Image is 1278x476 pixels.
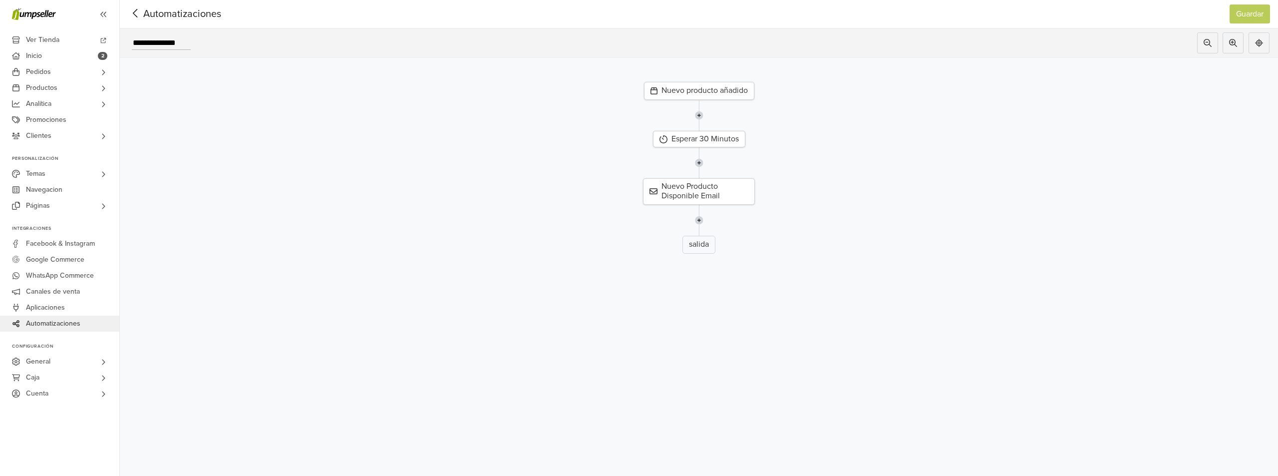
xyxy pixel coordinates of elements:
span: Navegacion [26,182,62,198]
span: Canales de venta [26,284,80,300]
span: Clientes [26,128,51,144]
img: line-7960e5f4d2b50ad2986e.svg [695,100,703,131]
span: Temas [26,166,45,182]
span: 2 [98,52,107,60]
span: Productos [26,80,57,96]
img: line-7960e5f4d2b50ad2986e.svg [695,205,703,236]
span: Analítica [26,96,51,112]
p: Integraciones [12,226,119,232]
p: Configuración [12,344,119,350]
span: Ver Tienda [26,32,59,48]
span: Automatizaciones [128,6,206,21]
span: WhatsApp Commerce [26,268,94,284]
span: Facebook & Instagram [26,236,95,252]
p: Personalización [12,156,119,162]
button: Guardar [1230,4,1270,23]
div: salida [682,236,715,254]
span: Promociones [26,112,66,128]
span: Aplicaciones [26,300,65,316]
span: Pedidos [26,64,51,80]
span: Google Commerce [26,252,84,268]
span: Cuenta [26,386,48,402]
span: General [26,354,50,370]
span: Automatizaciones [26,316,80,332]
img: line-7960e5f4d2b50ad2986e.svg [695,147,703,178]
span: Páginas [26,198,50,214]
span: Inicio [26,48,42,64]
span: Caja [26,370,39,386]
div: Nuevo Producto Disponible Email [643,178,755,204]
div: Nuevo producto añadido [644,82,754,100]
div: Esperar 30 Minutos [653,131,745,147]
